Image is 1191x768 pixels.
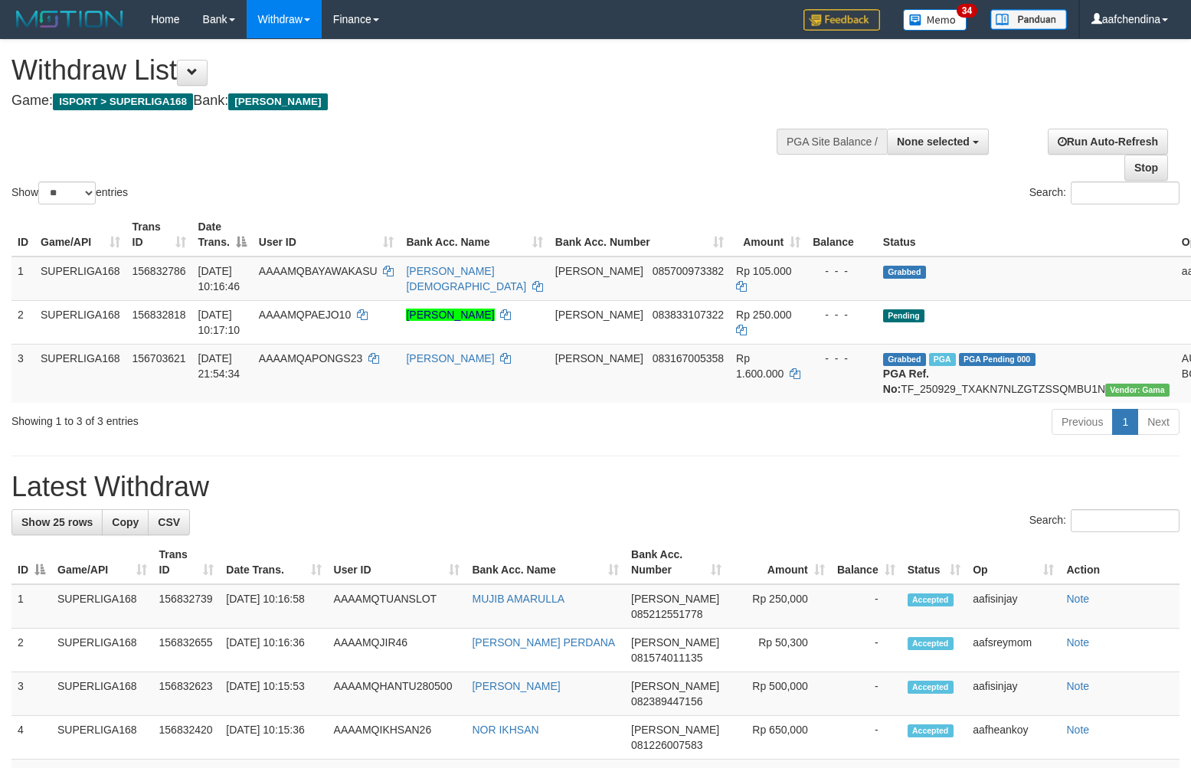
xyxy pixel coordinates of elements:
[11,472,1180,502] h1: Latest Withdraw
[51,584,153,629] td: SUPERLIGA168
[153,584,221,629] td: 156832739
[51,541,153,584] th: Game/API: activate to sort column ascending
[153,672,221,716] td: 156832623
[803,9,880,31] img: Feedback.jpg
[728,716,831,760] td: Rp 650,000
[11,8,128,31] img: MOTION_logo.png
[1137,409,1180,435] a: Next
[555,309,643,321] span: [PERSON_NAME]
[908,593,954,606] span: Accepted
[1066,593,1089,605] a: Note
[51,716,153,760] td: SUPERLIGA168
[328,672,466,716] td: AAAAMQHANTU280500
[133,309,186,321] span: 156832818
[1060,541,1180,584] th: Action
[253,213,401,257] th: User ID: activate to sort column ascending
[625,541,728,584] th: Bank Acc. Number: activate to sort column ascending
[328,629,466,672] td: AAAAMQJIR46
[653,309,724,321] span: Copy 083833107322 to clipboard
[1066,724,1089,736] a: Note
[220,629,327,672] td: [DATE] 10:16:36
[908,681,954,694] span: Accepted
[220,541,327,584] th: Date Trans.: activate to sort column ascending
[220,672,327,716] td: [DATE] 10:15:53
[51,672,153,716] td: SUPERLIGA168
[967,672,1060,716] td: aafisinjay
[1029,181,1180,204] label: Search:
[813,307,871,322] div: - - -
[466,541,625,584] th: Bank Acc. Name: activate to sort column ascending
[11,584,51,629] td: 1
[730,213,807,257] th: Amount: activate to sort column ascending
[11,257,34,301] td: 1
[198,309,240,336] span: [DATE] 10:17:10
[736,309,791,321] span: Rp 250.000
[883,309,924,322] span: Pending
[328,541,466,584] th: User ID: activate to sort column ascending
[736,265,791,277] span: Rp 105.000
[259,309,351,321] span: AAAAMQPAEJO10
[631,593,719,605] span: [PERSON_NAME]
[11,55,779,86] h1: Withdraw List
[813,263,871,279] div: - - -
[883,368,929,395] b: PGA Ref. No:
[148,509,190,535] a: CSV
[1112,409,1138,435] a: 1
[34,213,126,257] th: Game/API: activate to sort column ascending
[11,407,485,429] div: Showing 1 to 3 of 3 entries
[967,541,1060,584] th: Op: activate to sort column ascending
[328,584,466,629] td: AAAAMQTUANSLOT
[472,593,564,605] a: MUJIB AMARULLA
[11,629,51,672] td: 2
[406,265,526,292] a: [PERSON_NAME][DEMOGRAPHIC_DATA]
[1029,509,1180,532] label: Search:
[153,629,221,672] td: 156832655
[198,352,240,380] span: [DATE] 21:54:34
[11,541,51,584] th: ID: activate to sort column descending
[631,695,702,708] span: Copy 082389447156 to clipboard
[472,724,538,736] a: NOR IKHSAN
[813,351,871,366] div: - - -
[555,265,643,277] span: [PERSON_NAME]
[777,129,887,155] div: PGA Site Balance /
[631,680,719,692] span: [PERSON_NAME]
[126,213,192,257] th: Trans ID: activate to sort column ascending
[1105,384,1170,397] span: Vendor URL: https://trx31.1velocity.biz
[34,257,126,301] td: SUPERLIGA168
[929,353,956,366] span: Marked by aafchhiseyha
[133,265,186,277] span: 156832786
[877,213,1176,257] th: Status
[228,93,327,110] span: [PERSON_NAME]
[728,541,831,584] th: Amount: activate to sort column ascending
[728,629,831,672] td: Rp 50,300
[1071,181,1180,204] input: Search:
[1066,636,1089,649] a: Note
[11,672,51,716] td: 3
[153,541,221,584] th: Trans ID: activate to sort column ascending
[831,629,901,672] td: -
[133,352,186,364] span: 156703621
[967,629,1060,672] td: aafsreymom
[990,9,1067,30] img: panduan.png
[883,266,926,279] span: Grabbed
[328,716,466,760] td: AAAAMQIKHSAN26
[967,584,1060,629] td: aafisinjay
[1124,155,1168,181] a: Stop
[653,352,724,364] span: Copy 083167005358 to clipboard
[901,541,967,584] th: Status: activate to sort column ascending
[472,636,615,649] a: [PERSON_NAME] PERDANA
[11,300,34,344] td: 2
[1048,129,1168,155] a: Run Auto-Refresh
[406,309,494,321] a: [PERSON_NAME]
[957,4,977,18] span: 34
[158,516,180,528] span: CSV
[728,672,831,716] td: Rp 500,000
[631,739,702,751] span: Copy 081226007583 to clipboard
[192,213,253,257] th: Date Trans.: activate to sort column descending
[831,584,901,629] td: -
[908,724,954,737] span: Accepted
[11,509,103,535] a: Show 25 rows
[631,636,719,649] span: [PERSON_NAME]
[38,181,96,204] select: Showentries
[897,136,970,148] span: None selected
